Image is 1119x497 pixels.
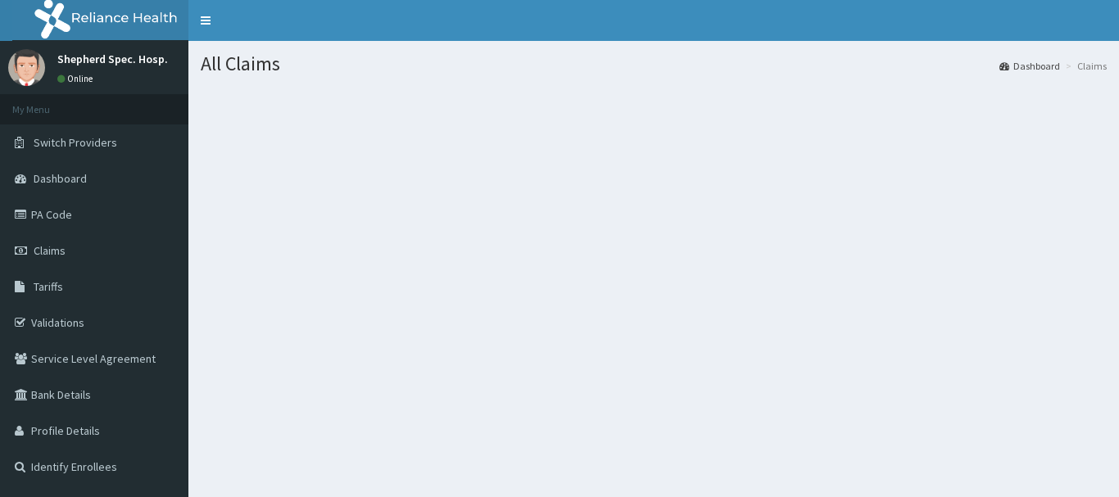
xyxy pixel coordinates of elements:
[34,279,63,294] span: Tariffs
[201,53,1107,75] h1: All Claims
[999,59,1060,73] a: Dashboard
[34,135,117,150] span: Switch Providers
[34,243,66,258] span: Claims
[1062,59,1107,73] li: Claims
[8,49,45,86] img: User Image
[57,53,168,65] p: Shepherd Spec. Hosp.
[34,171,87,186] span: Dashboard
[57,73,97,84] a: Online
